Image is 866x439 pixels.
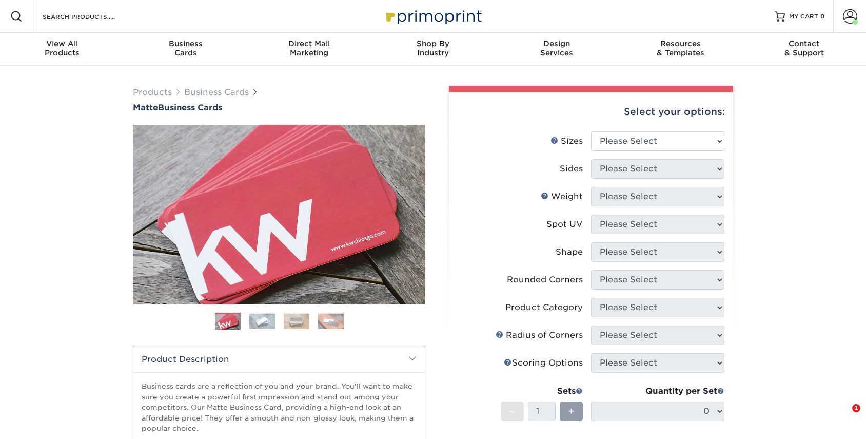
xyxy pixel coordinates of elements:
input: SEARCH PRODUCTS..... [42,10,142,23]
span: Design [495,39,619,48]
img: Business Cards 03 [284,313,309,329]
img: Business Cards 02 [249,313,275,329]
h1: Business Cards [133,103,425,112]
img: Matte 01 [133,68,425,361]
a: Contact& Support [742,33,866,66]
a: Products [133,87,172,97]
div: Shape [556,246,583,258]
a: MatteBusiness Cards [133,103,425,112]
iframe: Intercom live chat [831,404,856,429]
span: 0 [820,13,825,20]
div: Radius of Corners [496,329,583,341]
div: Cards [124,39,247,58]
img: Business Cards 04 [318,313,344,329]
div: Spot UV [546,218,583,231]
div: Scoring Options [504,357,583,369]
img: Business Cards 01 [215,309,241,335]
a: Shop ByIndustry [371,33,495,66]
div: & Templates [619,39,742,58]
span: - [510,404,515,419]
span: Contact [742,39,866,48]
div: Weight [541,190,583,203]
a: DesignServices [495,33,619,66]
div: Select your options: [457,92,725,131]
span: Resources [619,39,742,48]
span: Direct Mail [247,39,371,48]
span: + [568,404,575,419]
a: Direct MailMarketing [247,33,371,66]
div: Product Category [505,301,583,314]
a: Business Cards [184,87,249,97]
a: BusinessCards [124,33,247,66]
div: Sizes [550,135,583,147]
a: Resources& Templates [619,33,742,66]
h2: Product Description [133,346,425,372]
div: Sets [501,385,583,397]
div: Rounded Corners [507,274,583,286]
div: & Support [742,39,866,58]
span: Business [124,39,247,48]
div: Industry [371,39,495,58]
img: Primoprint [382,5,484,27]
div: Marketing [247,39,371,58]
span: Matte [133,103,158,112]
div: Services [495,39,619,58]
div: Quantity per Set [591,385,724,397]
span: Shop By [371,39,495,48]
span: MY CART [789,12,818,21]
div: Sides [560,163,583,175]
span: 1 [852,404,860,412]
